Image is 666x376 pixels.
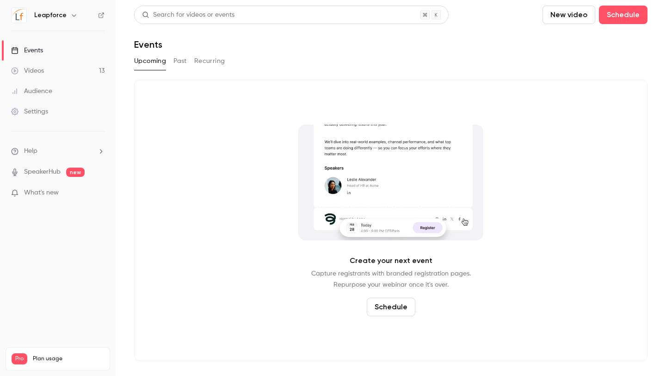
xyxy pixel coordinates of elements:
[24,146,37,156] span: Help
[12,8,26,23] img: Leapforce
[134,54,166,69] button: Upcoming
[11,46,43,55] div: Events
[367,298,415,316] button: Schedule
[24,167,61,177] a: SpeakerHub
[24,188,59,198] span: What's new
[93,189,105,197] iframe: Noticeable Trigger
[142,10,234,20] div: Search for videos or events
[599,6,647,24] button: Schedule
[173,54,187,69] button: Past
[11,87,52,96] div: Audience
[134,39,162,50] h1: Events
[12,353,27,364] span: Pro
[311,268,471,290] p: Capture registrants with branded registration pages. Repurpose your webinar once it's over.
[11,146,105,156] li: help-dropdown-opener
[194,54,225,69] button: Recurring
[34,11,67,20] h6: Leapforce
[33,355,104,363] span: Plan usage
[350,255,432,266] p: Create your next event
[66,168,85,177] span: new
[543,6,595,24] button: New video
[11,107,48,116] div: Settings
[11,66,44,75] div: Videos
